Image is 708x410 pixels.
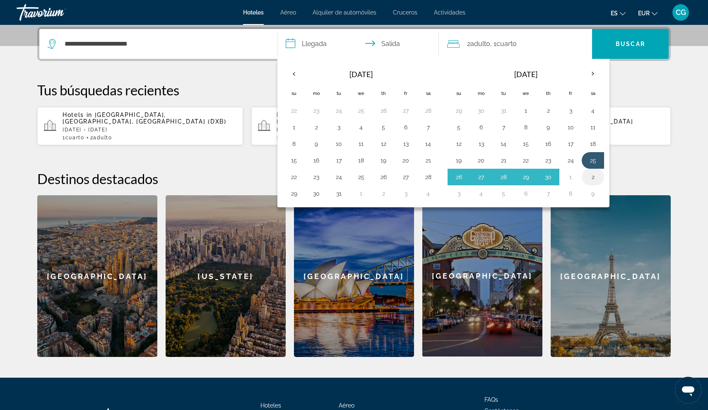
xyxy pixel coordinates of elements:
button: Day 10 [332,138,345,150]
span: Buscar [616,41,645,47]
button: Day 23 [310,171,323,183]
button: Day 31 [332,188,345,199]
button: Day 1 [287,121,301,133]
button: Hotels in [GEOGRAPHIC_DATA], [GEOGRAPHIC_DATA] (PAR)[DATE] - [DATE]1Cuarto2Adulto [251,107,457,146]
button: Day 25 [354,105,368,116]
button: Day 6 [399,121,412,133]
button: Day 6 [519,188,532,199]
button: Search [592,29,669,59]
button: Day 7 [497,121,510,133]
button: Day 26 [377,171,390,183]
button: Day 13 [474,138,488,150]
button: Day 3 [564,105,577,116]
span: , 1 [490,38,517,50]
button: Day 22 [287,171,301,183]
button: Day 2 [377,188,390,199]
button: Change currency [638,7,657,19]
span: FAQs [484,396,498,403]
p: [DATE] - [DATE] [63,127,236,133]
span: Adulto [470,40,490,48]
table: Right calendar grid [448,64,604,202]
button: Change language [611,7,626,19]
button: Day 8 [564,188,577,199]
button: Day 18 [354,155,368,166]
button: Day 16 [542,138,555,150]
button: Day 29 [452,105,465,116]
button: Day 30 [474,105,488,116]
div: [GEOGRAPHIC_DATA] [37,195,157,357]
a: Actividades [434,9,465,16]
table: Left calendar grid [283,64,439,202]
button: Day 5 [377,121,390,133]
button: Day 15 [287,155,301,166]
button: Day 23 [542,155,555,166]
button: Day 19 [452,155,465,166]
button: Hotels in [GEOGRAPHIC_DATA], [GEOGRAPHIC_DATA], [GEOGRAPHIC_DATA] (DXB)[DATE] - [DATE]1Cuarto2Adulto [37,107,243,146]
a: Paris[GEOGRAPHIC_DATA] [551,195,671,357]
span: [GEOGRAPHIC_DATA], [GEOGRAPHIC_DATA], [GEOGRAPHIC_DATA] (DXB) [63,112,226,125]
button: Previous month [283,64,305,83]
span: CG [676,8,686,17]
iframe: Botón para iniciar la ventana de mensajería [675,377,701,403]
button: Day 7 [542,188,555,199]
a: Aéreo [339,402,354,409]
button: Day 14 [421,138,435,150]
button: Day 22 [287,105,301,116]
button: Day 29 [519,171,532,183]
button: Next month [582,64,604,83]
button: Day 24 [332,171,345,183]
button: Day 26 [452,171,465,183]
button: Day 9 [542,121,555,133]
div: [GEOGRAPHIC_DATA] [294,195,414,357]
button: Day 18 [586,138,600,150]
button: Day 8 [519,121,532,133]
button: Day 1 [354,188,368,199]
button: Day 20 [399,155,412,166]
button: Day 22 [519,155,532,166]
button: Day 27 [399,105,412,116]
button: Day 27 [474,171,488,183]
button: Day 28 [421,171,435,183]
button: Day 31 [497,105,510,116]
button: Day 14 [497,138,510,150]
button: Day 28 [421,105,435,116]
button: Day 29 [287,188,301,199]
button: Day 21 [421,155,435,166]
span: [GEOGRAPHIC_DATA], [GEOGRAPHIC_DATA] (PAR) [277,112,380,125]
span: 1 [277,135,299,141]
button: Day 4 [421,188,435,199]
button: Day 21 [497,155,510,166]
button: Day 3 [332,121,345,133]
button: Day 27 [399,171,412,183]
button: Day 1 [564,171,577,183]
button: Travelers: 2 adults, 0 children [439,29,592,59]
div: [GEOGRAPHIC_DATA] [551,195,671,357]
span: es [611,10,618,17]
button: Day 5 [452,121,465,133]
button: Day 19 [377,155,390,166]
button: Day 10 [564,121,577,133]
a: Barcelona[GEOGRAPHIC_DATA] [37,195,157,357]
button: Day 26 [377,105,390,116]
div: Search widget [39,29,669,59]
a: Cruceros [393,9,417,16]
a: Hoteles [243,9,264,16]
button: Day 20 [474,155,488,166]
button: Day 13 [399,138,412,150]
button: Day 25 [586,155,600,166]
button: Day 2 [586,171,600,183]
button: Day 4 [474,188,488,199]
p: [DATE] - [DATE] [277,127,450,133]
button: Day 11 [586,121,600,133]
button: Day 30 [542,171,555,183]
a: New York[US_STATE] [166,195,286,357]
button: Day 7 [421,121,435,133]
span: EUR [638,10,650,17]
button: Select check in and out date [277,29,439,59]
button: Day 2 [542,105,555,116]
span: 2 [90,135,112,141]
